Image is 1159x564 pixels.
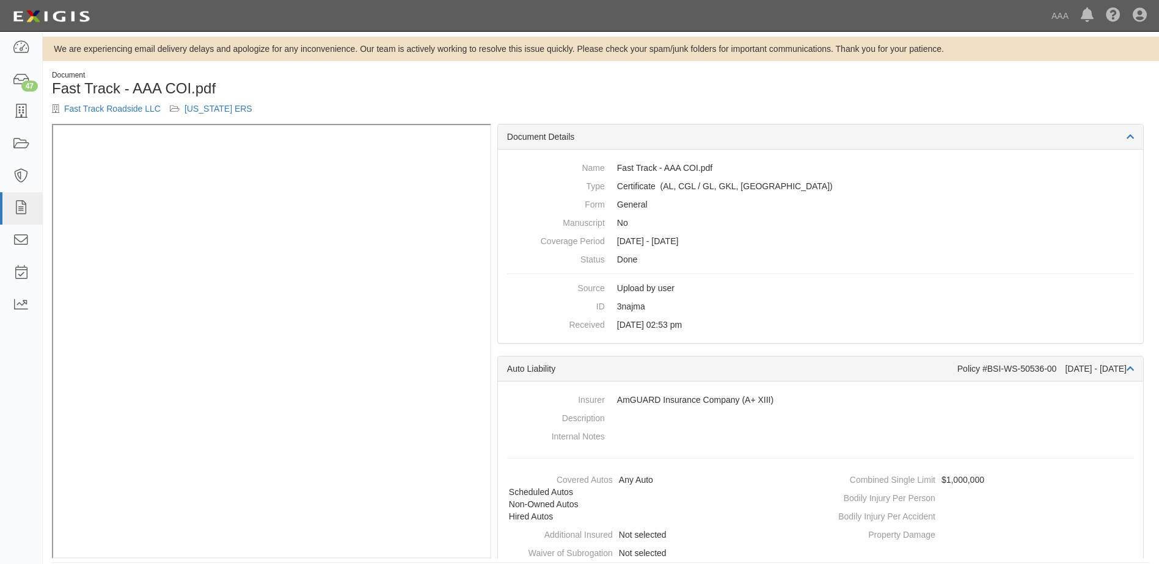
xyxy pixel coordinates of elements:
dt: Source [507,279,605,294]
dd: Not selected [503,526,816,544]
dd: Done [507,250,1134,269]
div: Auto Liability [507,363,957,375]
dd: Upload by user [507,279,1134,297]
dt: Insurer [507,391,605,406]
dt: Received [507,316,605,331]
dd: Not selected [503,544,816,562]
a: AAA [1045,4,1075,28]
dt: Name [507,159,605,174]
div: We are experiencing email delivery delays and apologize for any inconvenience. Our team is active... [43,43,1159,55]
dt: ID [507,297,605,313]
dd: No [507,214,1134,232]
dd: Auto Liability Commercial General Liability / Garage Liability Garage Keepers Liability On-Hook [507,177,1134,195]
div: Policy #BSI-WS-50536-00 [DATE] - [DATE] [957,363,1134,375]
dt: Status [507,250,605,266]
dd: AmGUARD Insurance Company (A+ XIII) [507,391,1134,409]
dt: Additional Insured [503,526,613,541]
dt: Waiver of Subrogation [503,544,613,559]
h1: Fast Track - AAA COI.pdf [52,81,592,96]
dt: Manuscript [507,214,605,229]
dd: $1,000,000 [825,471,1138,489]
dt: Description [507,409,605,424]
dt: Internal Notes [507,427,605,443]
dd: [DATE] 02:53 pm [507,316,1134,334]
dt: Coverage Period [507,232,605,247]
img: logo-5460c22ac91f19d4615b14bd174203de0afe785f0fc80cf4dbbc73dc1793850b.png [9,5,93,27]
div: 47 [21,81,38,92]
dt: Covered Autos [503,471,613,486]
i: Help Center - Complianz [1106,9,1121,23]
a: [US_STATE] ERS [185,104,252,114]
dt: Bodily Injury Per Person [825,489,935,504]
dt: Form [507,195,605,211]
dd: 3najma [507,297,1134,316]
a: Fast Track Roadside LLC [64,104,161,114]
div: Document [52,70,592,81]
dt: Bodily Injury Per Accident [825,507,935,522]
div: Document Details [498,125,1143,150]
dt: Property Damage [825,526,935,541]
dd: Fast Track - AAA COI.pdf [507,159,1134,177]
dd: General [507,195,1134,214]
dd: Any Auto, Scheduled Autos, Non-Owned Autos, Hired Autos [503,471,816,526]
dt: Combined Single Limit [825,471,935,486]
dd: [DATE] - [DATE] [507,232,1134,250]
dt: Type [507,177,605,192]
